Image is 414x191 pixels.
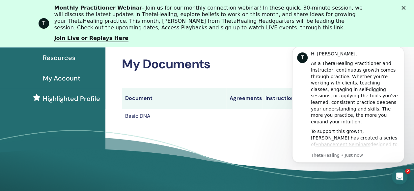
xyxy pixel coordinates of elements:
p: Message from ThetaHealing, sent Just now [29,112,117,118]
iframe: Intercom live chat [392,169,407,184]
th: Instructions [262,88,297,109]
b: Monthly Practitioner Webinar [54,5,142,11]
a: Join Live or Replays Here [54,35,128,42]
h2: My Documents [122,57,357,72]
span: 2 [405,169,410,174]
span: My Account [43,73,80,83]
a: Enhancement Seminars [33,101,88,107]
span: Highlighted Profile [43,94,100,104]
th: Agreements [226,88,262,109]
div: Close [401,6,408,10]
div: To support this growth, [PERSON_NAME] has created a series of designed to help you refine your kn... [29,88,117,159]
div: - Join us for our monthly connection webinar! In these quick, 30-minute session, we will discuss ... [54,5,365,31]
td: Basic DNA [122,109,226,123]
iframe: Intercom notifications message [282,41,414,167]
div: Profile image for ThetaHealing [39,18,49,29]
th: Document [122,88,226,109]
span: Resources [43,53,75,63]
